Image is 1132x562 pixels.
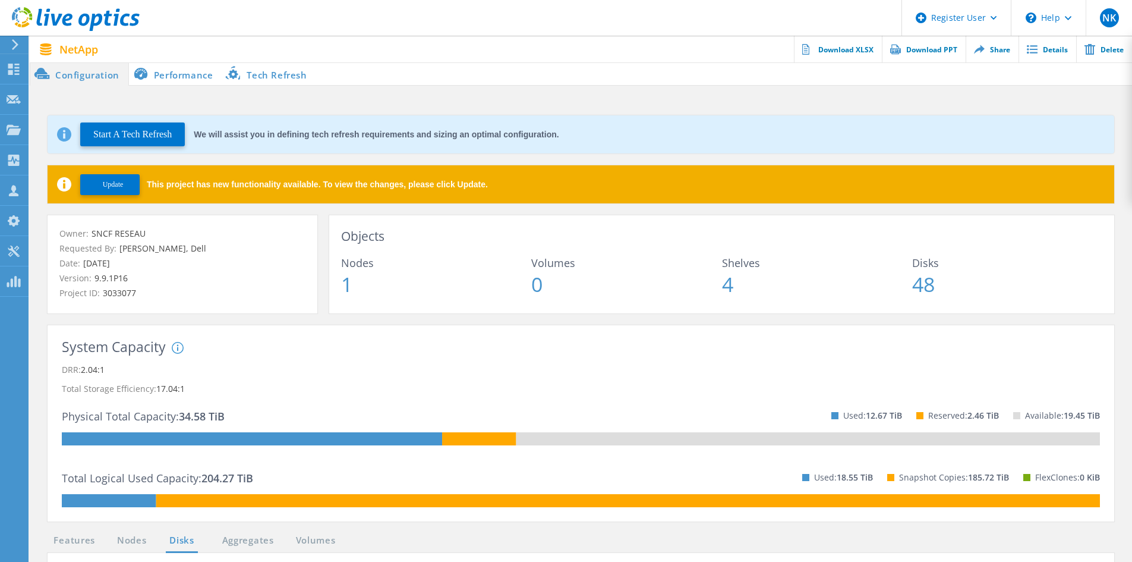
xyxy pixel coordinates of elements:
a: Details [1019,36,1076,62]
span: 12.67 TiB [866,410,902,421]
a: Features [48,533,101,548]
span: [PERSON_NAME], Dell [116,243,206,254]
span: Volumes [531,258,721,268]
p: Total Storage Efficiency: [62,379,1100,398]
p: Snapshot Copies: [899,468,1009,487]
a: Delete [1076,36,1132,62]
span: NK [1102,13,1116,23]
a: Download PPT [882,36,966,62]
span: 19.45 TiB [1064,410,1100,421]
p: Date: [59,257,305,270]
p: Reserved: [928,406,999,425]
p: Version: [59,272,305,285]
span: 2.46 TiB [967,410,999,421]
span: 204.27 TiB [201,471,253,485]
span: Shelves [722,258,912,268]
svg: \n [1026,12,1036,23]
span: SNCF RESEAU [89,228,146,239]
p: FlexClones: [1035,468,1100,487]
p: Project ID: [59,287,305,300]
p: Requested By: [59,242,305,255]
span: 185.72 TiB [968,472,1009,483]
span: 2.04:1 [81,364,105,375]
span: 9.9.1P16 [92,272,128,284]
span: 1 [341,274,531,294]
button: Start A Tech Refresh [80,123,185,146]
p: DRR: [62,360,1100,379]
p: Total Logical Used Capacity: [62,469,253,488]
a: Download XLSX [794,36,882,62]
p: Available: [1025,406,1100,425]
span: 3033077 [100,287,136,299]
span: Update [103,180,124,189]
span: 48 [912,274,1102,294]
div: We will assist you in defining tech refresh requirements and sizing an optimal configuration. [194,130,559,139]
span: Disks [912,258,1102,268]
p: Owner: [59,227,305,240]
a: Volumes [290,533,342,548]
p: Physical Total Capacity: [62,407,225,426]
span: 4 [722,274,912,294]
span: This project has new functionality available. To view the changes, please click Update. [147,180,488,189]
span: 0 KiB [1080,472,1100,483]
button: Update [80,174,140,195]
a: Live Optics Dashboard [12,25,140,33]
span: 18.55 TiB [837,472,873,483]
span: 0 [531,274,721,294]
a: Aggregates [215,533,282,548]
p: Used: [843,406,902,425]
a: Share [966,36,1019,62]
h3: System Capacity [62,340,166,354]
span: NetApp [59,44,98,55]
span: [DATE] [80,258,110,269]
span: 17.04:1 [156,383,185,394]
p: Used: [814,468,873,487]
a: Disks [166,533,198,548]
span: Nodes [341,258,531,268]
h3: Objects [341,227,1102,246]
a: Nodes [113,533,151,548]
